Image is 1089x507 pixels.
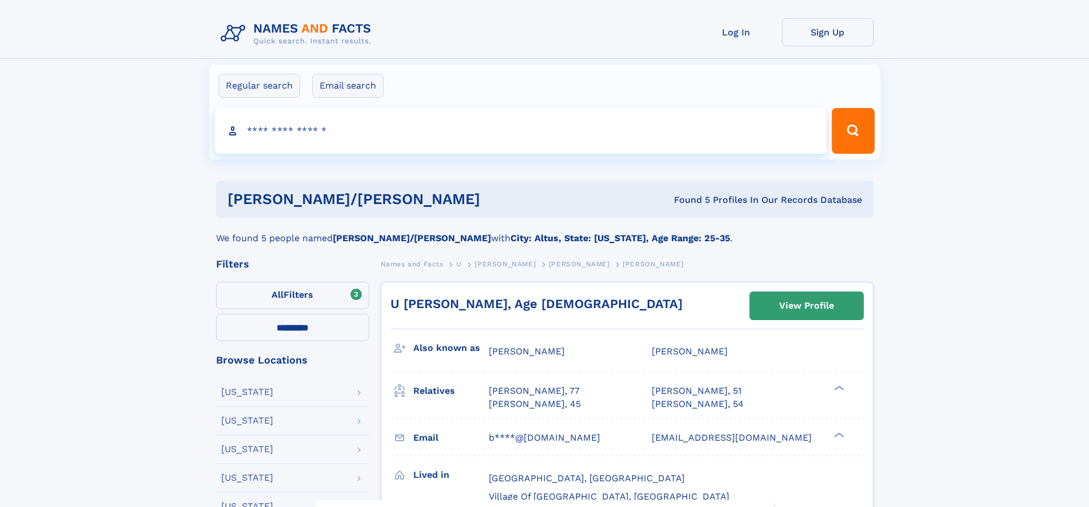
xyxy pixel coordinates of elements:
div: We found 5 people named with . [216,218,873,245]
div: Found 5 Profiles In Our Records Database [577,194,862,206]
span: [PERSON_NAME] [474,260,536,268]
b: [PERSON_NAME]/[PERSON_NAME] [333,233,491,243]
span: [GEOGRAPHIC_DATA], [GEOGRAPHIC_DATA] [489,473,685,484]
a: [PERSON_NAME], 77 [489,385,580,397]
h3: Lived in [413,465,489,485]
a: Log In [691,18,782,46]
span: U [456,260,462,268]
span: [PERSON_NAME] [652,346,728,357]
a: [PERSON_NAME], 51 [652,385,741,397]
div: View Profile [779,293,834,319]
div: [US_STATE] [221,473,273,482]
div: [US_STATE] [221,445,273,454]
img: Logo Names and Facts [216,18,381,49]
span: [PERSON_NAME] [549,260,610,268]
label: Regular search [218,74,300,98]
a: U [456,257,462,271]
button: Search Button [832,108,874,154]
span: Village Of [GEOGRAPHIC_DATA], [GEOGRAPHIC_DATA] [489,491,729,502]
a: Sign Up [782,18,873,46]
span: [PERSON_NAME] [489,346,565,357]
span: All [272,289,284,300]
div: [US_STATE] [221,388,273,397]
a: Names and Facts [381,257,444,271]
h3: Also known as [413,338,489,358]
a: [PERSON_NAME] [549,257,610,271]
h1: [PERSON_NAME]/[PERSON_NAME] [228,192,577,206]
div: Filters [216,259,369,269]
a: U [PERSON_NAME], Age [DEMOGRAPHIC_DATA] [390,297,683,311]
span: [PERSON_NAME] [623,260,684,268]
a: [PERSON_NAME], 54 [652,398,744,410]
div: [US_STATE] [221,416,273,425]
span: [EMAIL_ADDRESS][DOMAIN_NAME] [652,432,812,443]
label: Email search [312,74,384,98]
div: ❯ [831,431,845,438]
a: View Profile [750,292,863,320]
b: City: Altus, State: [US_STATE], Age Range: 25-35 [510,233,730,243]
h3: Relatives [413,381,489,401]
label: Filters [216,282,369,309]
div: Browse Locations [216,355,369,365]
a: [PERSON_NAME] [474,257,536,271]
input: search input [215,108,827,154]
h3: Email [413,428,489,448]
div: ❯ [831,385,845,392]
a: [PERSON_NAME], 45 [489,398,581,410]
